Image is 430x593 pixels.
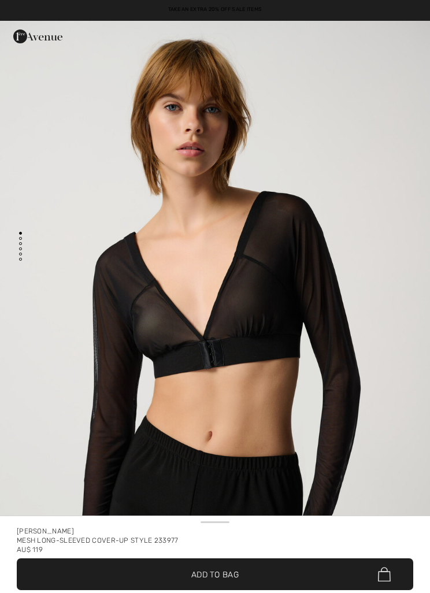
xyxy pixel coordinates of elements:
div: [PERSON_NAME] [17,527,413,536]
button: Add to Bag [17,558,413,590]
span: AU$ 119 [17,546,43,554]
div: Mesh Long-sleeved Cover-up Style 233977 [17,536,413,545]
a: Take an Extra 20% Off Sale Items [168,6,262,12]
a: 1ère Avenue [13,31,62,41]
img: Bag.svg [378,567,391,582]
img: 1ère Avenue [13,25,62,48]
span: Add to Bag [191,568,239,580]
